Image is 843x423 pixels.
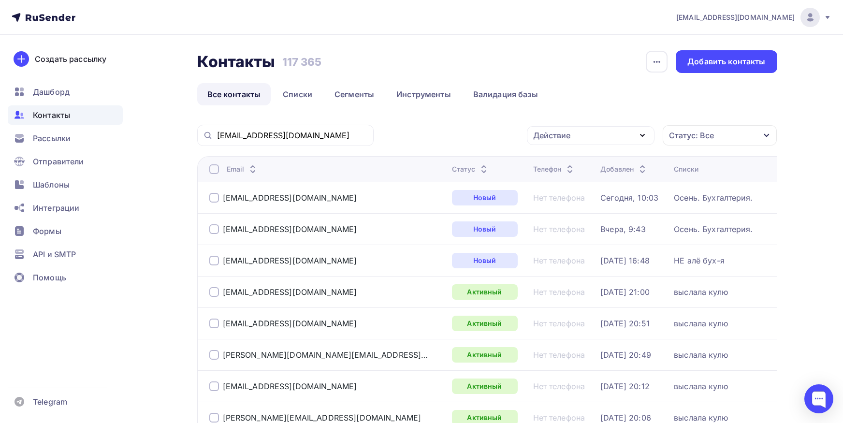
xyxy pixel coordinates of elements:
a: [PERSON_NAME][DOMAIN_NAME][EMAIL_ADDRESS][PERSON_NAME][DOMAIN_NAME] [223,350,431,360]
a: Осень. Бухгалтерия. [674,224,753,234]
h2: Контакты [197,52,276,72]
div: [EMAIL_ADDRESS][DOMAIN_NAME] [223,256,357,265]
div: Создать рассылку [35,53,106,65]
a: [DATE] 20:51 [600,319,650,328]
div: Статус: Все [669,130,714,141]
span: Дашборд [33,86,70,98]
div: Добавить контакты [687,56,765,67]
a: выслала кулю [674,413,728,423]
a: Формы [8,221,123,241]
a: Нет телефона [533,224,585,234]
a: [DATE] 20:12 [600,381,650,391]
div: [DATE] 20:06 [600,413,651,423]
a: Нет телефона [533,193,585,203]
span: Помощь [33,272,66,283]
span: Рассылки [33,132,71,144]
a: Осень. Бухгалтерия. [674,193,753,203]
a: выслала кулю [674,319,728,328]
a: Отправители [8,152,123,171]
a: Новый [452,190,518,205]
div: Списки [674,164,698,174]
a: Нет телефона [533,381,585,391]
a: Дашборд [8,82,123,102]
a: Активный [452,284,518,300]
a: [DATE] 21:00 [600,287,650,297]
a: выслала кулю [674,350,728,360]
span: Отправители [33,156,84,167]
a: Все контакты [197,83,271,105]
a: [EMAIL_ADDRESS][DOMAIN_NAME] [223,287,357,297]
a: Сегодня, 10:03 [600,193,658,203]
a: Инструменты [386,83,461,105]
div: Действие [533,130,570,141]
span: Telegram [33,396,67,408]
span: Интеграции [33,202,79,214]
a: Вчера, 9:43 [600,224,646,234]
a: Активный [452,347,518,363]
a: [EMAIL_ADDRESS][DOMAIN_NAME] [676,8,831,27]
a: НЕ алё бух-я [674,256,725,265]
span: Формы [33,225,61,237]
a: Новый [452,253,518,268]
div: Статус [452,164,490,174]
button: Действие [527,126,654,145]
a: Новый [452,221,518,237]
div: Добавлен [600,164,648,174]
a: Нет телефона [533,350,585,360]
a: Сегменты [324,83,384,105]
a: Рассылки [8,129,123,148]
span: Контакты [33,109,70,121]
a: [DATE] 20:49 [600,350,651,360]
a: [EMAIL_ADDRESS][DOMAIN_NAME] [223,381,357,391]
a: [EMAIL_ADDRESS][DOMAIN_NAME] [223,193,357,203]
a: Нет телефона [533,287,585,297]
button: Статус: Все [662,125,777,146]
a: Активный [452,379,518,394]
a: [EMAIL_ADDRESS][DOMAIN_NAME] [223,224,357,234]
a: Нет телефона [533,319,585,328]
div: выслала кулю [674,287,728,297]
span: [EMAIL_ADDRESS][DOMAIN_NAME] [676,13,795,22]
h3: 117 365 [282,55,322,69]
a: Нет телефона [533,256,585,265]
a: Шаблоны [8,175,123,194]
a: Контакты [8,105,123,125]
a: выслала кулю [674,381,728,391]
a: Списки [273,83,322,105]
a: [EMAIL_ADDRESS][DOMAIN_NAME] [223,319,357,328]
div: [PERSON_NAME][EMAIL_ADDRESS][DOMAIN_NAME] [223,413,421,423]
a: Нет телефона [533,413,585,423]
span: Шаблоны [33,179,70,190]
span: API и SMTP [33,248,76,260]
